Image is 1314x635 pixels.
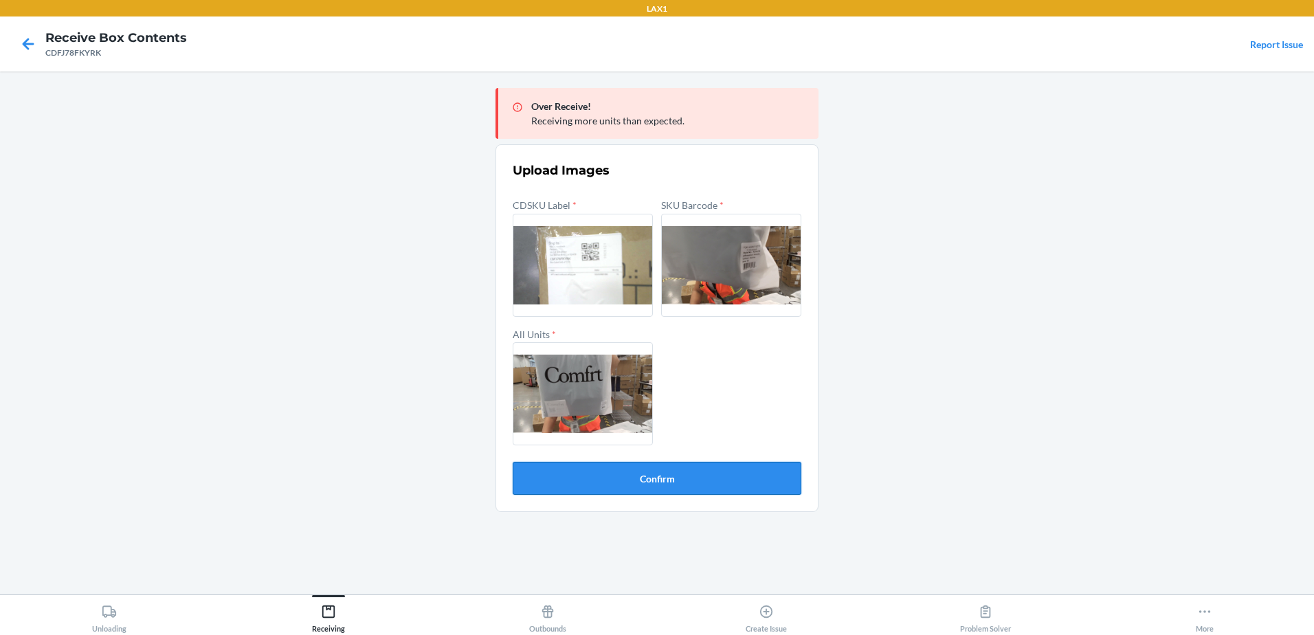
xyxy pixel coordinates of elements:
div: Outbounds [529,599,566,633]
div: CDFJ78FKYRK [45,47,187,59]
div: Receiving [312,599,345,633]
h4: Receive Box Contents [45,29,187,47]
button: Problem Solver [876,595,1095,633]
button: Confirm [513,462,801,495]
a: Report Issue [1250,38,1303,50]
label: All Units [513,328,556,340]
div: Unloading [92,599,126,633]
button: Create Issue [657,595,876,633]
div: More [1196,599,1214,633]
button: More [1095,595,1314,633]
button: Receiving [219,595,438,633]
button: Outbounds [438,595,657,633]
div: Create Issue [746,599,787,633]
label: SKU Barcode [661,199,724,211]
p: Over Receive! [531,99,808,113]
div: Problem Solver [960,599,1011,633]
label: CDSKU Label [513,199,577,211]
p: Receiving more units than expected. [531,113,808,128]
h3: Upload Images [513,161,801,179]
p: LAX1 [647,3,667,15]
